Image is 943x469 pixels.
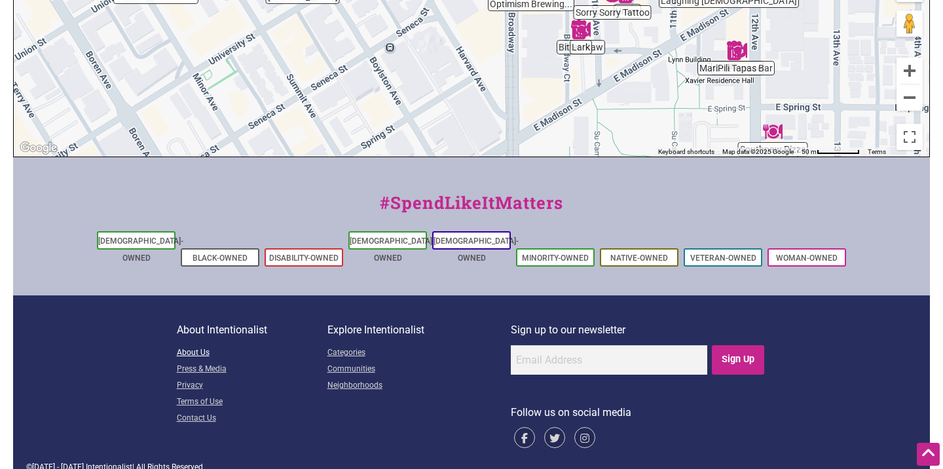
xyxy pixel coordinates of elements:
[177,322,327,339] p: About Intentionalist
[763,122,783,141] div: Southpaw Pizza
[776,253,838,263] a: Woman-Owned
[434,236,519,263] a: [DEMOGRAPHIC_DATA]-Owned
[327,345,511,362] a: Categories
[98,236,183,263] a: [DEMOGRAPHIC_DATA]-Owned
[712,345,765,375] input: Sign Up
[269,253,339,263] a: Disability-Owned
[327,322,511,339] p: Explore Intentionalist
[193,253,248,263] a: Black-Owned
[658,147,714,157] button: Keyboard shortcuts
[522,253,589,263] a: Minority-Owned
[511,322,767,339] p: Sign up to our newsletter
[897,84,923,111] button: Zoom out
[177,394,327,411] a: Terms of Use
[177,345,327,362] a: About Us
[350,236,435,263] a: [DEMOGRAPHIC_DATA]-Owned
[917,443,940,466] div: Scroll Back to Top
[868,148,886,155] a: Terms
[17,140,60,157] img: Google
[802,148,817,155] span: 50 m
[610,253,668,263] a: Native-Owned
[177,411,327,427] a: Contact Us
[177,378,327,394] a: Privacy
[722,148,794,155] span: Map data ©2025 Google
[13,190,930,229] div: #SpendLikeItMatters
[571,20,591,39] div: Lark
[895,122,924,151] button: Toggle fullscreen view
[17,140,60,157] a: Open this area in Google Maps (opens a new window)
[897,10,923,37] button: Drag Pegman onto the map to open Street View
[511,404,767,421] p: Follow us on social media
[897,58,923,84] button: Zoom in
[177,362,327,378] a: Press & Media
[798,147,864,157] button: Map Scale: 50 m per 62 pixels
[726,41,746,60] div: MariPili Tapas Bar
[327,362,511,378] a: Communities
[511,345,707,375] input: Email Address
[327,378,511,394] a: Neighborhoods
[690,253,756,263] a: Veteran-Owned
